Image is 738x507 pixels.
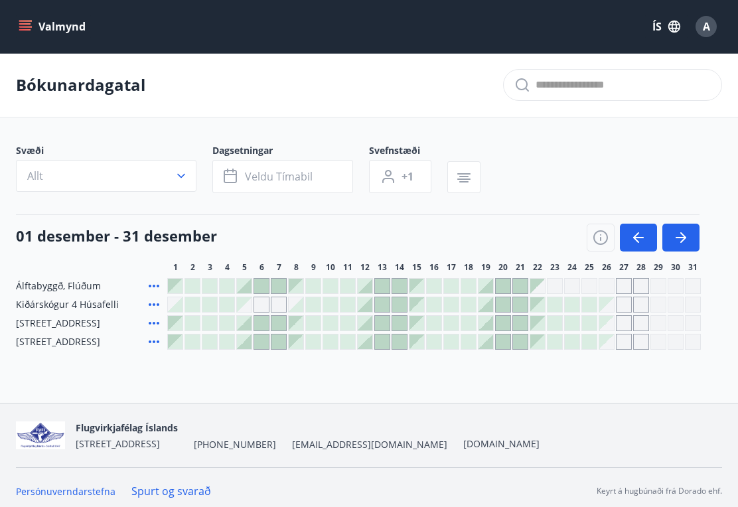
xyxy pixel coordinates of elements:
span: Svefnstæði [369,144,447,160]
span: A [703,19,710,34]
span: [PHONE_NUMBER] [194,438,276,451]
div: Gráir dagar eru ekki bókanlegir [616,315,632,331]
span: [STREET_ADDRESS] [16,317,100,330]
div: Gráir dagar eru ekki bókanlegir [599,334,615,350]
span: Allt [27,169,43,183]
span: [STREET_ADDRESS] [76,437,160,450]
button: menu [16,15,91,38]
span: 21 [516,262,525,273]
span: 24 [567,262,577,273]
div: Gráir dagar eru ekki bókanlegir [633,315,649,331]
a: Persónuverndarstefna [16,485,115,498]
span: 16 [429,262,439,273]
span: 1 [173,262,178,273]
div: Gráir dagar eru ekki bókanlegir [650,278,666,294]
div: Gráir dagar eru ekki bókanlegir [668,315,684,331]
div: Gráir dagar eru ekki bókanlegir [650,334,666,350]
div: Gráir dagar eru ekki bókanlegir [599,315,615,331]
span: 5 [242,262,247,273]
span: 12 [360,262,370,273]
span: Kiðárskógur 4 Húsafelli [16,298,119,311]
span: 25 [585,262,594,273]
span: 20 [498,262,508,273]
div: Gráir dagar eru ekki bókanlegir [581,278,597,294]
span: Flugvirkjafélag Íslands [76,421,178,434]
div: Gráir dagar eru ekki bókanlegir [668,278,684,294]
h4: 01 desember - 31 desember [16,226,217,246]
span: Veldu tímabil [245,169,313,184]
span: 13 [378,262,387,273]
span: 2 [190,262,195,273]
div: Gráir dagar eru ekki bókanlegir [616,278,632,294]
button: Veldu tímabil [212,160,353,193]
span: 10 [326,262,335,273]
button: ÍS [645,15,688,38]
span: 18 [464,262,473,273]
span: 7 [277,262,281,273]
div: Gráir dagar eru ekki bókanlegir [633,297,649,313]
p: Keyrt á hugbúnaði frá Dorado ehf. [597,485,722,497]
button: +1 [369,160,431,193]
span: 26 [602,262,611,273]
span: 11 [343,262,352,273]
p: Bókunardagatal [16,74,145,96]
div: Gráir dagar eru ekki bókanlegir [650,315,666,331]
span: 8 [294,262,299,273]
div: Gráir dagar eru ekki bókanlegir [633,334,649,350]
div: Gráir dagar eru ekki bókanlegir [685,278,701,294]
div: Gráir dagar eru ekki bókanlegir [633,278,649,294]
div: Gráir dagar eru ekki bókanlegir [685,297,701,313]
button: Allt [16,160,196,192]
div: Gráir dagar eru ekki bókanlegir [564,278,580,294]
div: Gráir dagar eru ekki bókanlegir [530,278,546,294]
div: Gráir dagar eru ekki bókanlegir [685,334,701,350]
div: Gráir dagar eru ekki bókanlegir [616,334,632,350]
div: Gráir dagar eru ekki bókanlegir [616,297,632,313]
span: 23 [550,262,559,273]
div: Gráir dagar eru ekki bókanlegir [271,297,287,313]
button: A [690,11,722,42]
div: Gráir dagar eru ekki bókanlegir [668,334,684,350]
span: [STREET_ADDRESS] [16,335,100,348]
div: Gráir dagar eru ekki bókanlegir [685,315,701,331]
span: 17 [447,262,456,273]
span: 27 [619,262,628,273]
span: 6 [259,262,264,273]
span: 30 [671,262,680,273]
span: 14 [395,262,404,273]
div: Gráir dagar eru ekki bókanlegir [650,297,666,313]
div: Gráir dagar eru ekki bókanlegir [599,297,615,313]
span: [EMAIL_ADDRESS][DOMAIN_NAME] [292,438,447,451]
span: 9 [311,262,316,273]
span: 15 [412,262,421,273]
div: Gráir dagar eru ekki bókanlegir [236,297,252,313]
span: 4 [225,262,230,273]
span: +1 [402,169,413,184]
span: 3 [208,262,212,273]
span: 29 [654,262,663,273]
div: Gráir dagar eru ekki bókanlegir [599,278,615,294]
span: Álftabyggð, Flúðum [16,279,101,293]
span: 19 [481,262,490,273]
span: Svæði [16,144,212,160]
span: 28 [636,262,646,273]
span: Dagsetningar [212,144,369,160]
div: Gráir dagar eru ekki bókanlegir [668,297,684,313]
div: Gráir dagar eru ekki bókanlegir [547,278,563,294]
a: [DOMAIN_NAME] [463,437,540,450]
img: jfCJGIgpp2qFOvTFfsN21Zau9QV3gluJVgNw7rvD.png [16,421,65,450]
div: Gráir dagar eru ekki bókanlegir [254,297,269,313]
a: Spurt og svarað [131,484,211,498]
span: 22 [533,262,542,273]
span: 31 [688,262,698,273]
